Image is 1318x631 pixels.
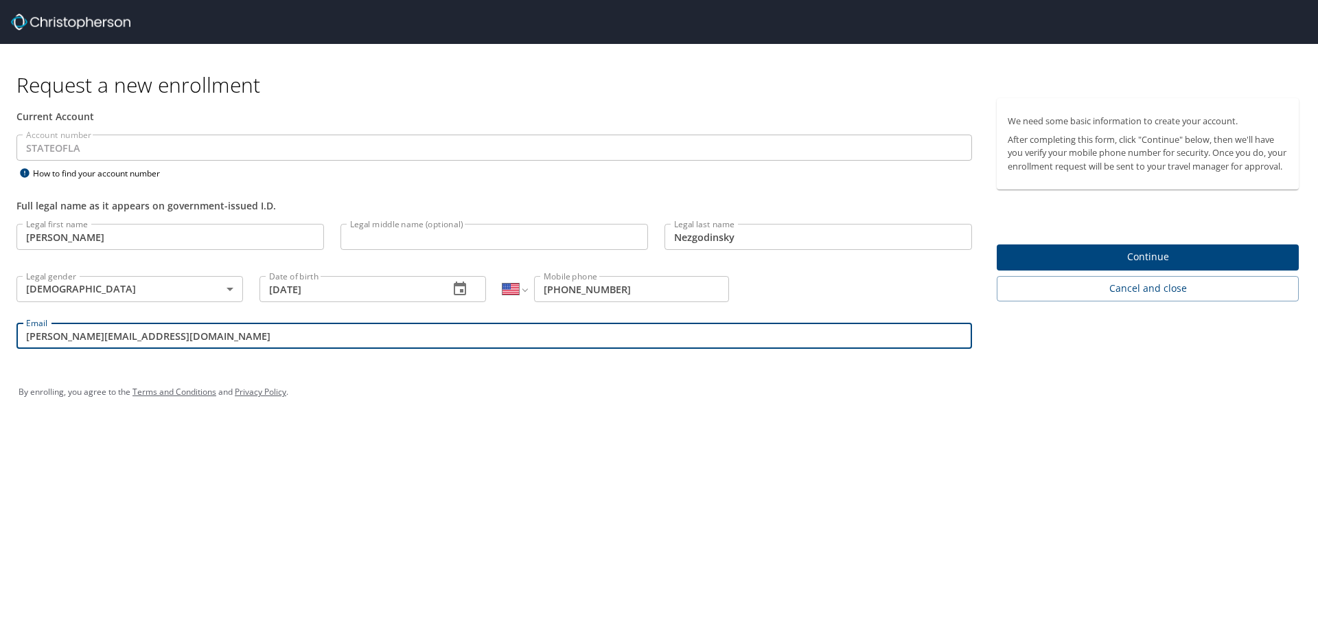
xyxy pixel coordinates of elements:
input: MM/DD/YYYY [259,276,438,302]
p: After completing this form, click "Continue" below, then we'll have you verify your mobile phone ... [1008,133,1288,173]
a: Privacy Policy [235,386,286,398]
h1: Request a new enrollment [16,71,1310,98]
button: Continue [997,244,1299,271]
p: We need some basic information to create your account. [1008,115,1288,128]
img: cbt logo [11,14,130,30]
div: Full legal name as it appears on government-issued I.D. [16,198,972,213]
input: Enter phone number [534,276,729,302]
a: Terms and Conditions [132,386,216,398]
div: By enrolling, you agree to the and . [19,375,1299,409]
div: [DEMOGRAPHIC_DATA] [16,276,243,302]
button: Cancel and close [997,276,1299,301]
div: Current Account [16,109,972,124]
div: How to find your account number [16,165,188,182]
span: Continue [1008,249,1288,266]
span: Cancel and close [1008,280,1288,297]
